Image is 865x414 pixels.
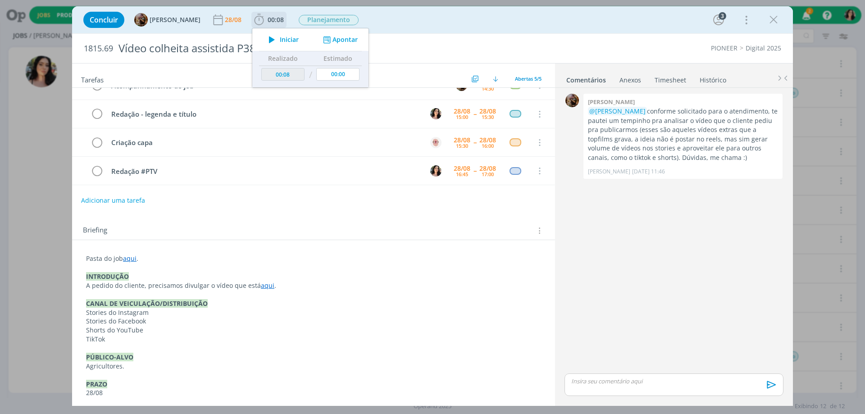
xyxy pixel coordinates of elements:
[588,107,778,162] p: conforme solicitado para o atendimento, te pautei um tempinho pra analisar o vídeo que o cliente ...
[429,136,442,149] button: A
[699,72,727,85] a: Histórico
[454,108,470,114] div: 28/08
[259,51,307,66] th: Realizado
[588,98,635,106] b: [PERSON_NAME]
[454,165,470,172] div: 28/08
[84,44,113,54] span: 1815.69
[150,17,200,23] span: [PERSON_NAME]
[479,165,496,172] div: 28/08
[619,76,641,85] div: Anexos
[81,73,104,84] span: Tarefas
[430,137,442,148] img: A
[86,308,541,317] p: Stories do Instagram
[261,281,274,290] a: aqui
[493,76,498,82] img: arrow-down.svg
[456,114,468,119] div: 15:00
[298,14,359,26] button: Planejamento
[430,108,442,119] img: T
[746,44,781,52] a: Digital 2025
[86,281,261,290] span: A pedido do cliente, precisamos divulgar o vídeo que está
[473,168,476,174] span: --
[479,137,496,143] div: 28/08
[86,335,541,344] p: TikTok
[479,108,496,114] div: 28/08
[86,317,541,326] p: Stories do Facebook
[482,114,494,119] div: 15:30
[430,165,442,177] img: T
[632,168,665,176] span: [DATE] 11:46
[299,15,359,25] span: Planejamento
[86,326,541,335] p: Shorts do YouTube
[86,353,133,361] strong: PÚBLICO-ALVO
[274,281,276,290] span: .
[719,12,726,20] div: 3
[264,33,299,46] button: Iniciar
[515,75,542,82] span: Abertas 5/5
[654,72,687,85] a: Timesheet
[107,109,422,120] div: Redação - legenda e título
[86,362,541,371] p: Agricultores.
[252,28,369,88] ul: 00:08
[711,13,726,27] button: 3
[72,6,793,406] div: dialog
[314,51,362,66] th: Estimado
[429,164,442,177] button: T
[86,380,107,388] strong: PRAZO
[86,272,129,281] strong: INTRODUÇÃO
[711,44,738,52] a: PIONEER
[134,13,148,27] img: A
[115,37,487,59] div: Vídeo colheita assistida P3898 Mineiros GO
[456,143,468,148] div: 15:30
[429,107,442,121] button: T
[252,13,286,27] button: 00:08
[86,299,208,308] strong: CANAL DE VEICULAÇÃO/DISTRIBUIÇÃO
[134,13,200,27] button: A[PERSON_NAME]
[589,107,646,115] span: @[PERSON_NAME]
[566,72,606,85] a: Comentários
[280,36,299,43] span: Iniciar
[90,16,118,23] span: Concluir
[81,192,146,209] button: Adicionar uma tarefa
[107,137,422,148] div: Criação capa
[107,166,422,177] div: Redação #PTV
[456,172,468,177] div: 16:45
[268,15,284,24] span: 00:08
[565,94,579,107] img: A
[482,143,494,148] div: 16:00
[86,254,541,263] p: Pasta do job .
[473,111,476,117] span: --
[482,172,494,177] div: 17:00
[473,139,476,146] span: --
[83,12,124,28] button: Concluir
[321,35,358,45] button: Apontar
[123,254,137,263] a: aqui
[83,225,107,237] span: Briefing
[482,86,494,91] div: 14:30
[86,388,541,397] p: 28/08
[588,168,630,176] p: [PERSON_NAME]
[225,17,243,23] div: 28/08
[454,137,470,143] div: 28/08
[307,66,314,84] td: /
